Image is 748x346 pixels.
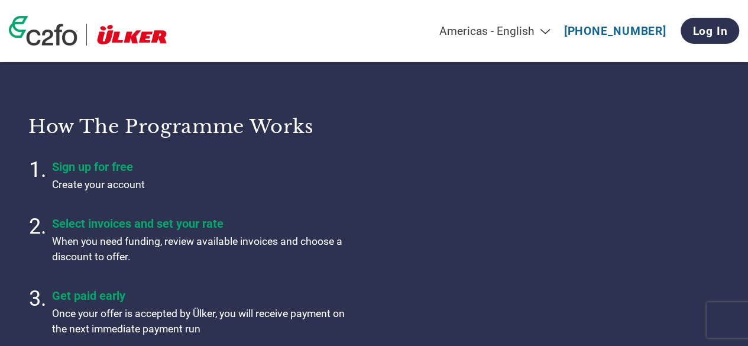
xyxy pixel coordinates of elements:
p: When you need funding, review available invoices and choose a discount to offer. [52,234,348,265]
p: Once your offer is accepted by Ülker, you will receive payment on the next immediate payment run [52,306,348,337]
h4: Get paid early [52,289,348,303]
h4: Select invoices and set your rate [52,216,348,231]
h3: How the programme works [28,115,360,138]
a: Log In [681,18,739,44]
a: [PHONE_NUMBER] [564,24,666,38]
img: c2fo logo [9,16,77,46]
img: Ülker [96,24,169,46]
p: Create your account [52,177,348,192]
h4: Sign up for free [52,160,348,174]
